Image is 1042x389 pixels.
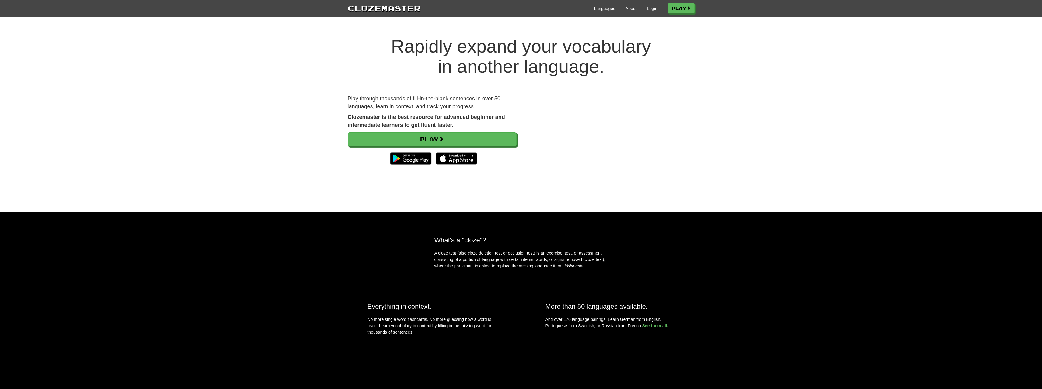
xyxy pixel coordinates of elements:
[434,250,608,269] p: A cloze test (also cloze deletion test or occlusion test) is an exercise, test, or assessment con...
[647,5,657,12] a: Login
[545,303,675,310] h2: More than 50 languages available.
[545,316,675,329] p: And over 170 language pairings. Learn German from English, Portuguese from Swedish, or Russian fr...
[436,152,477,165] img: Download_on_the_App_Store_Badge_US-UK_135x40-25178aeef6eb6b83b96f5f2d004eda3bffbb37122de64afbaef7...
[348,132,517,146] a: Play
[387,149,434,168] img: Get it on Google Play
[368,316,497,339] p: No more single word flashcards. No more guessing how a word is used. Learn vocabulary in context ...
[594,5,615,12] a: Languages
[348,95,517,110] p: Play through thousands of fill-in-the-blank sentences in over 50 languages, learn in context, and...
[642,323,668,328] a: See them all.
[348,2,421,14] a: Clozemaster
[563,263,584,268] em: - Wikipedia
[348,114,505,128] strong: Clozemaster is the best resource for advanced beginner and intermediate learners to get fluent fa...
[368,303,497,310] h2: Everything in context.
[626,5,637,12] a: About
[434,236,608,244] h2: What's a "cloze"?
[668,3,695,13] a: Play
